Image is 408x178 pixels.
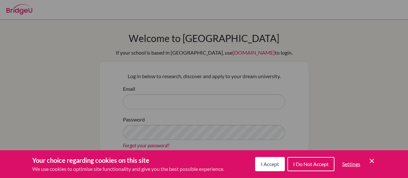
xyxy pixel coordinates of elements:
button: I Accept [255,157,285,171]
button: Settings [337,158,365,171]
span: I Do Not Accept [293,161,329,167]
h3: Your choice regarding cookies on this site [32,155,224,165]
p: We use cookies to optimise site functionality and give you the best possible experience. [32,165,224,173]
span: I Accept [261,161,279,167]
span: Settings [342,161,360,167]
button: I Do Not Accept [287,157,334,171]
button: Save and close [368,157,376,165]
